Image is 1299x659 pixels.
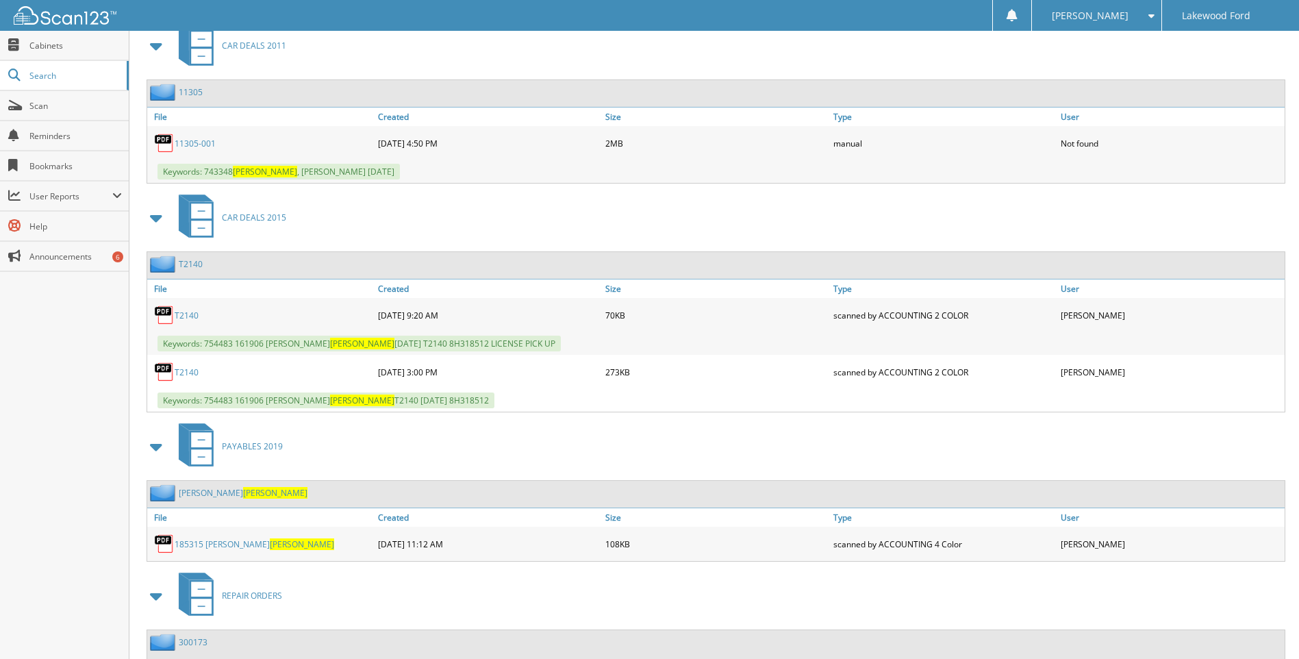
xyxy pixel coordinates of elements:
[29,221,122,232] span: Help
[150,634,179,651] img: folder2.png
[243,487,307,499] span: [PERSON_NAME]
[602,279,829,298] a: Size
[1057,358,1285,386] div: [PERSON_NAME]
[830,508,1057,527] a: Type
[1057,530,1285,558] div: [PERSON_NAME]
[602,301,829,329] div: 70KB
[602,358,829,386] div: 273KB
[147,508,375,527] a: File
[14,6,116,25] img: scan123-logo-white.svg
[29,160,122,172] span: Bookmarks
[171,190,286,245] a: CAR DEALS 2015
[375,508,602,527] a: Created
[1182,12,1250,20] span: Lakewood Ford
[830,279,1057,298] a: Type
[830,530,1057,558] div: scanned by ACCOUNTING 4 Color
[602,508,829,527] a: Size
[179,86,203,98] a: 11305
[147,279,375,298] a: File
[222,40,286,51] span: CAR DEALS 2011
[112,251,123,262] div: 6
[375,530,602,558] div: [DATE] 11:12 AM
[175,310,199,321] a: T2140
[179,636,207,648] a: 300173
[602,108,829,126] a: Size
[29,40,122,51] span: Cabinets
[233,166,297,177] span: [PERSON_NAME]
[147,108,375,126] a: File
[29,251,122,262] span: Announcements
[222,212,286,223] span: CAR DEALS 2015
[154,362,175,382] img: PDF.png
[375,301,602,329] div: [DATE] 9:20 AM
[830,301,1057,329] div: scanned by ACCOUNTING 2 COLOR
[179,258,203,270] a: T2140
[150,84,179,101] img: folder2.png
[171,569,282,623] a: REPAIR ORDERS
[222,590,282,601] span: REPAIR ORDERS
[29,130,122,142] span: Reminders
[375,108,602,126] a: Created
[157,164,400,179] span: Keywords: 743348 , [PERSON_NAME] [DATE]
[222,440,283,452] span: PAYABLES 2019
[270,538,334,550] span: [PERSON_NAME]
[830,108,1057,126] a: Type
[171,18,286,73] a: CAR DEALS 2011
[29,100,122,112] span: Scan
[150,484,179,501] img: folder2.png
[175,366,199,378] a: T2140
[154,305,175,325] img: PDF.png
[29,190,112,202] span: User Reports
[157,336,561,351] span: Keywords: 754483 161906 [PERSON_NAME] [DATE] T2140 8H318512 LICENSE PICK UP
[154,133,175,153] img: PDF.png
[602,129,829,157] div: 2MB
[330,395,394,406] span: [PERSON_NAME]
[830,129,1057,157] div: manual
[602,530,829,558] div: 108KB
[1052,12,1128,20] span: [PERSON_NAME]
[375,279,602,298] a: Created
[175,538,334,550] a: 185315 [PERSON_NAME][PERSON_NAME]
[1057,508,1285,527] a: User
[375,358,602,386] div: [DATE] 3:00 PM
[175,138,216,149] a: 11305-001
[330,338,394,349] span: [PERSON_NAME]
[830,358,1057,386] div: scanned by ACCOUNTING 2 COLOR
[154,534,175,554] img: PDF.png
[157,393,494,408] span: Keywords: 754483 161906 [PERSON_NAME] T2140 [DATE] 8H318512
[1057,301,1285,329] div: [PERSON_NAME]
[29,70,120,82] span: Search
[171,419,283,473] a: PAYABLES 2019
[1057,279,1285,298] a: User
[150,256,179,273] img: folder2.png
[1057,129,1285,157] div: Not found
[375,129,602,157] div: [DATE] 4:50 PM
[179,487,307,499] a: [PERSON_NAME][PERSON_NAME]
[1057,108,1285,126] a: User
